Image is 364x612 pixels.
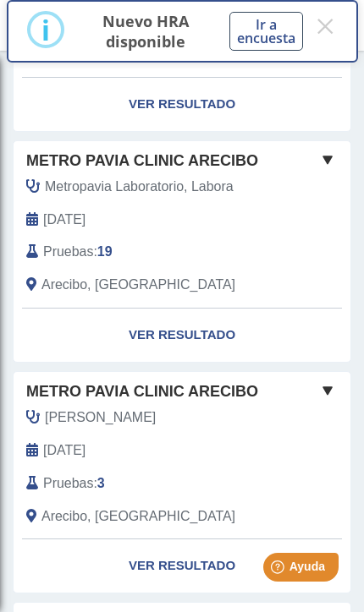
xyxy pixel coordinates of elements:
a: Ver Resultado [14,309,350,362]
b: 3 [97,476,105,490]
a: Ver Resultado [14,78,350,131]
span: Metro Pavia Clinic Arecibo [26,380,258,403]
span: Arecibo, PR [41,506,235,527]
span: Arecibo, PR [41,275,235,295]
div: : [14,242,297,262]
span: Metropavia Laboratorio, Labora [45,177,234,197]
b: 19 [97,244,113,259]
span: Henriquez Crespo, Marie [45,407,156,428]
span: 2025-02-11 [43,210,85,230]
span: Pruebas [43,473,93,494]
button: Ir a encuesta [229,12,303,51]
span: 2024-08-11 [43,440,85,461]
span: Metro Pavia Clinic Arecibo [26,150,258,172]
p: Nuevo HRA disponible [82,11,209,52]
a: Ver Resultado [14,539,350,593]
iframe: Help widget launcher [213,546,345,593]
div: : [14,473,297,494]
span: Pruebas [43,242,93,262]
button: Close this dialog [313,11,337,41]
